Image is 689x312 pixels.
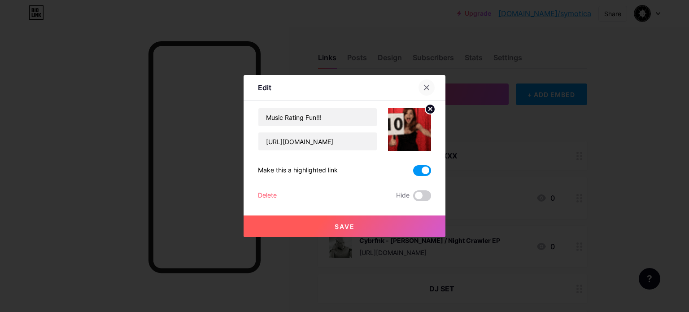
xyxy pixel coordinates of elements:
div: Delete [258,190,277,201]
div: Make this a highlighted link [258,165,338,176]
input: Title [258,108,377,126]
div: Edit [258,82,271,93]
img: link_thumbnail [388,108,431,151]
span: Hide [396,190,410,201]
span: Save [335,223,355,230]
input: URL [258,132,377,150]
button: Save [244,215,445,237]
